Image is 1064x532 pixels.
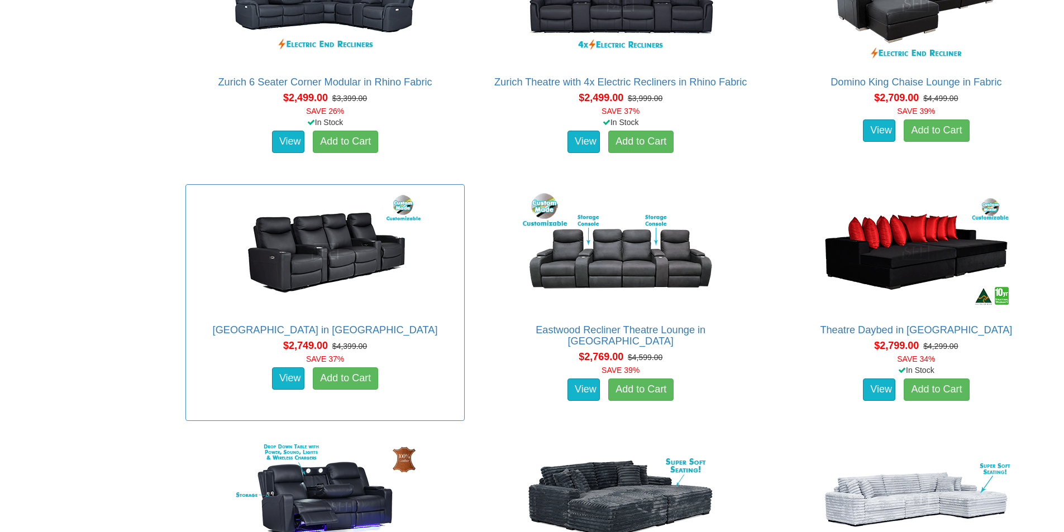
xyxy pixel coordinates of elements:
a: Add to Cart [313,131,378,153]
font: SAVE 34% [897,354,935,363]
a: View [272,131,304,153]
a: Add to Cart [313,367,378,390]
del: $4,499.00 [923,94,958,103]
a: Add to Cart [608,378,674,401]
img: Theatre Daybed in Fabric [815,190,1017,313]
span: $2,499.00 [283,92,328,103]
a: View [272,367,304,390]
font: SAVE 39% [602,366,640,375]
a: Theatre Daybed in [GEOGRAPHIC_DATA] [820,324,1012,336]
a: View [567,378,600,401]
del: $3,399.00 [332,94,367,103]
a: Zurich Theatre with 4x Electric Recliners in Rhino Fabric [494,76,747,88]
del: $4,299.00 [923,342,958,351]
font: SAVE 37% [306,354,344,363]
font: SAVE 39% [897,107,935,116]
del: $4,399.00 [332,342,367,351]
font: SAVE 37% [602,107,640,116]
del: $4,599.00 [628,353,662,362]
a: Eastwood Recliner Theatre Lounge in [GEOGRAPHIC_DATA] [536,324,705,347]
a: [GEOGRAPHIC_DATA] in [GEOGRAPHIC_DATA] [213,324,438,336]
div: In Stock [479,117,762,128]
a: Zurich 6 Seater Corner Modular in Rhino Fabric [218,76,432,88]
a: View [863,119,895,142]
a: Add to Cart [608,131,674,153]
a: View [567,131,600,153]
a: Domino King Chaise Lounge in Fabric [831,76,1001,88]
span: $2,709.00 [874,92,919,103]
span: $2,769.00 [579,351,623,362]
img: Eastwood Recliner Theatre Lounge in Fabric [520,190,721,313]
div: In Stock [775,365,1058,376]
span: $2,749.00 [283,340,328,351]
span: $2,499.00 [579,92,623,103]
div: In Stock [183,117,466,128]
a: Add to Cart [904,119,969,142]
img: Bond Theatre Lounge in Fabric [225,190,426,313]
a: Add to Cart [904,378,969,401]
font: SAVE 26% [306,107,344,116]
span: $2,799.00 [874,340,919,351]
del: $3,999.00 [628,94,662,103]
a: View [863,378,895,401]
